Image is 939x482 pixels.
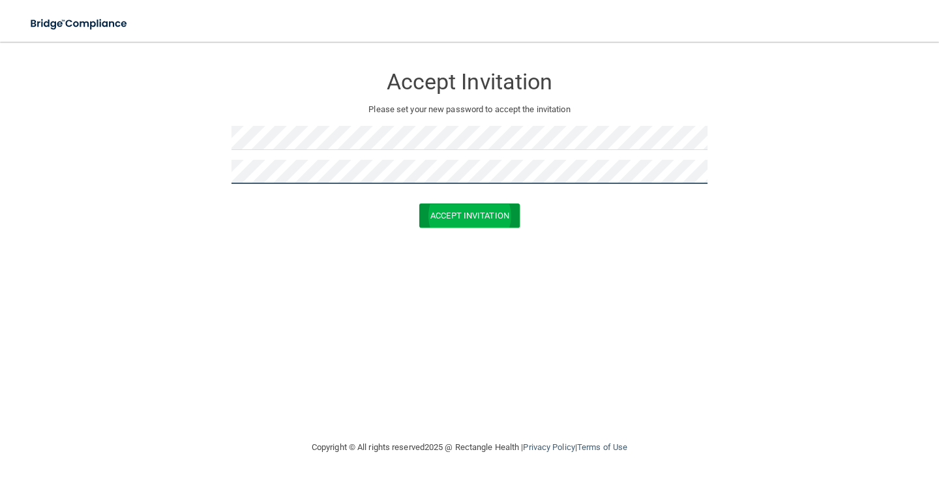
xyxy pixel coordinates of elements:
iframe: Drift Widget Chat Controller [713,390,923,442]
h3: Accept Invitation [231,70,708,94]
img: bridge_compliance_login_screen.278c3ca4.svg [20,10,140,37]
button: Accept Invitation [419,203,520,228]
div: Copyright © All rights reserved 2025 @ Rectangle Health | | [231,427,708,468]
a: Privacy Policy [523,442,574,452]
p: Please set your new password to accept the invitation [241,102,698,117]
a: Terms of Use [577,442,627,452]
